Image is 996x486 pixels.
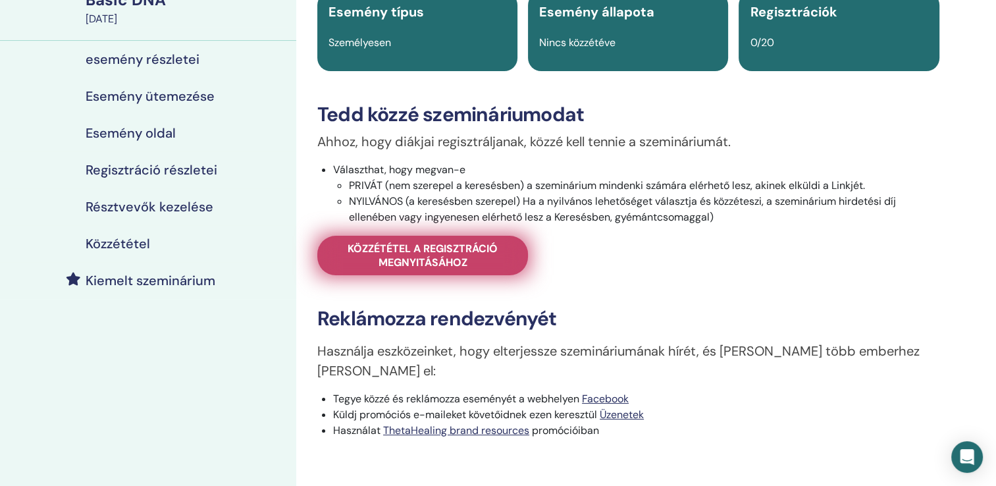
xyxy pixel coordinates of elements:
h3: Reklámozza rendezvényét [317,307,939,331]
span: Regisztrációk [750,3,837,20]
span: Esemény állapota [539,3,654,20]
h4: Esemény ütemezése [86,88,215,104]
li: Használat promócióiban [333,423,939,439]
a: ThetaHealing brand resources [383,423,529,437]
div: [DATE] [86,11,288,27]
li: PRIVÁT (nem szerepel a keresésben) a szeminárium mindenki számára elérhető lesz, akinek elküldi a... [349,178,939,194]
h4: esemény részletei [86,51,199,67]
span: Személyesen [328,36,391,49]
li: Tegye közzé és reklámozza eseményét a webhelyen [333,391,939,407]
a: Üzenetek [600,408,644,421]
h4: Kiemelt szeminárium [86,273,215,288]
p: Használja eszközeinket, hogy elterjessze szemináriumának hírét, és [PERSON_NAME] több emberhez [P... [317,341,939,381]
h4: Regisztráció részletei [86,162,217,178]
span: Közzététel a regisztráció megnyitásához [334,242,511,269]
li: Választhat, hogy megvan-e [333,162,939,225]
li: Küldj promóciós e-maileket követőidnek ezen keresztül [333,407,939,423]
span: Nincs közzétéve [539,36,616,49]
span: 0/20 [750,36,773,49]
p: Ahhoz, hogy diákjai regisztráljanak, közzé kell tennie a szemináriumát. [317,132,939,151]
div: Open Intercom Messenger [951,441,983,473]
h4: Résztvevők kezelése [86,199,213,215]
h4: Esemény oldal [86,125,176,141]
h3: Tedd közzé szemináriumodat [317,103,939,126]
span: Esemény típus [328,3,424,20]
h4: Közzététel [86,236,150,252]
a: Facebook [582,392,629,406]
li: NYILVÁNOS (a keresésben szerepel) Ha a nyilvános lehetőséget választja és közzéteszi, a szeminári... [349,194,939,225]
a: Közzététel a regisztráció megnyitásához [317,236,528,275]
